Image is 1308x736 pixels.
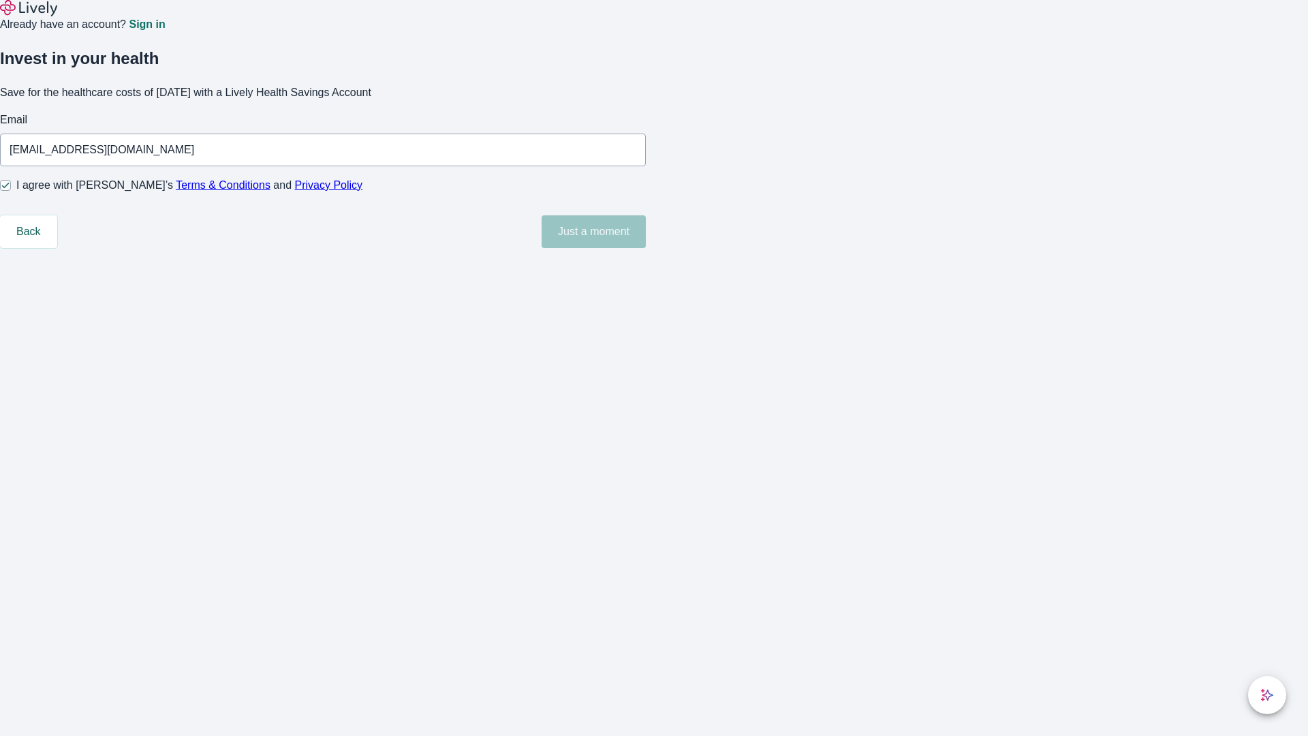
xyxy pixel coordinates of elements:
a: Terms & Conditions [176,179,270,191]
a: Privacy Policy [295,179,363,191]
svg: Lively AI Assistant [1260,688,1274,702]
span: I agree with [PERSON_NAME]’s and [16,177,362,194]
a: Sign in [129,19,165,30]
button: chat [1248,676,1286,714]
